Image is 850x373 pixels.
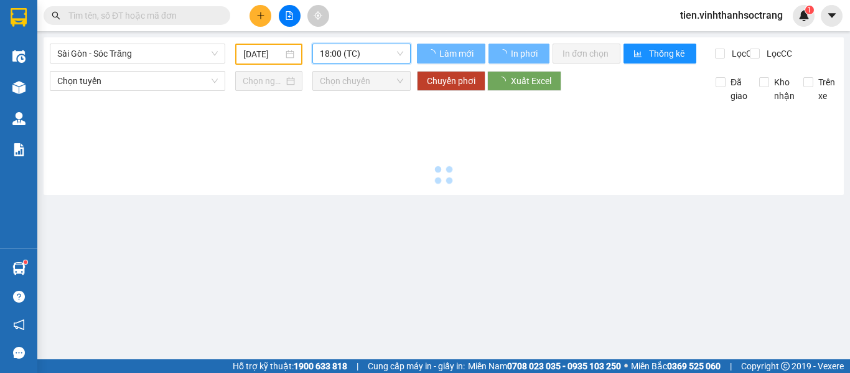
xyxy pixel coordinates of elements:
[24,260,27,264] sup: 1
[13,319,25,331] span: notification
[807,6,811,14] span: 1
[12,50,26,63] img: warehouse-icon
[12,262,26,275] img: warehouse-icon
[250,5,271,27] button: plus
[57,72,218,90] span: Chọn tuyến
[730,359,732,373] span: |
[11,8,27,27] img: logo-vxr
[13,291,25,303] span: question-circle
[649,47,686,60] span: Thống kê
[762,47,794,60] span: Lọc CC
[243,47,283,61] input: 11/08/2025
[52,11,60,20] span: search
[498,49,509,58] span: loading
[553,44,620,64] button: In đơn chọn
[256,11,265,20] span: plus
[13,347,25,359] span: message
[798,10,810,21] img: icon-new-feature
[439,47,475,60] span: Làm mới
[633,49,644,59] span: bar-chart
[623,44,696,64] button: bar-chartThống kê
[624,364,628,369] span: ⚪️
[805,6,814,14] sup: 1
[726,75,752,103] span: Đã giao
[417,71,485,91] button: Chuyển phơi
[769,75,800,103] span: Kho nhận
[813,75,840,103] span: Trên xe
[368,359,465,373] span: Cung cấp máy in - giấy in:
[727,47,759,60] span: Lọc CR
[468,359,621,373] span: Miền Nam
[12,112,26,125] img: warehouse-icon
[507,361,621,371] strong: 0708 023 035 - 0935 103 250
[307,5,329,27] button: aim
[357,359,358,373] span: |
[667,361,721,371] strong: 0369 525 060
[670,7,793,23] span: tien.vinhthanhsoctrang
[781,362,790,371] span: copyright
[294,361,347,371] strong: 1900 633 818
[487,71,561,91] button: Xuất Excel
[279,5,301,27] button: file-add
[320,72,403,90] span: Chọn chuyến
[427,49,437,58] span: loading
[314,11,322,20] span: aim
[511,47,539,60] span: In phơi
[68,9,215,22] input: Tìm tên, số ĐT hoặc mã đơn
[12,143,26,156] img: solution-icon
[285,11,294,20] span: file-add
[57,44,218,63] span: Sài Gòn - Sóc Trăng
[488,44,549,64] button: In phơi
[821,5,843,27] button: caret-down
[233,359,347,373] span: Hỗ trợ kỹ thuật:
[12,81,26,94] img: warehouse-icon
[631,359,721,373] span: Miền Bắc
[320,44,403,63] span: 18:00 (TC)
[417,44,485,64] button: Làm mới
[826,10,838,21] span: caret-down
[243,74,284,88] input: Chọn ngày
